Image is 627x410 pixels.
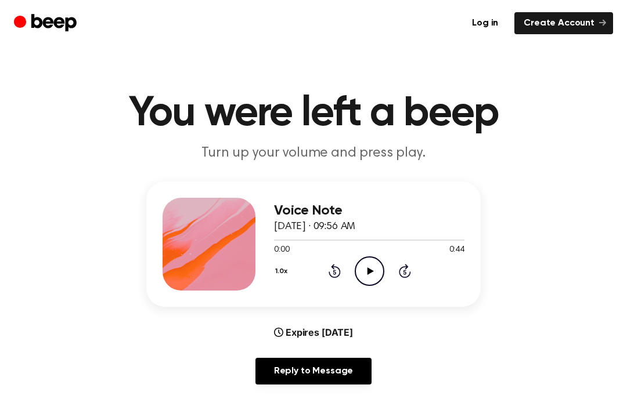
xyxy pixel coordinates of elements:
span: 0:44 [449,244,464,256]
a: Beep [14,12,80,35]
span: [DATE] · 09:56 AM [274,222,355,232]
a: Reply to Message [255,358,372,384]
h1: You were left a beep [16,93,611,135]
a: Create Account [514,12,613,34]
button: 1.0x [274,262,292,281]
span: 0:00 [274,244,289,256]
h3: Voice Note [274,203,464,219]
div: Expires [DATE] [274,325,353,339]
p: Turn up your volume and press play. [91,144,536,163]
a: Log in [463,12,507,34]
